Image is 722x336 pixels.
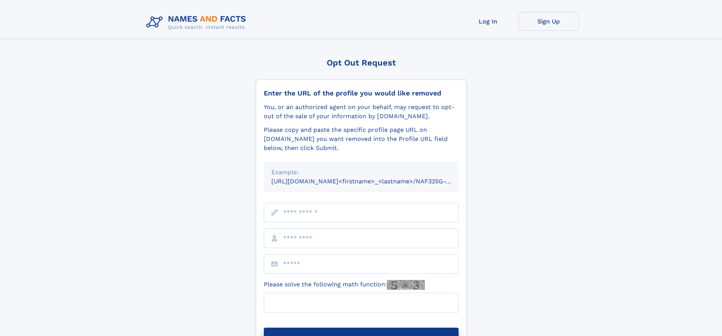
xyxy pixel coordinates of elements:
[143,12,252,33] img: Logo Names and Facts
[264,280,425,290] label: Please solve the following math function:
[518,12,579,31] a: Sign Up
[271,178,473,185] small: [URL][DOMAIN_NAME]<firstname>_<lastname>/NAF325G-xxxxxxxx
[271,168,451,177] div: Example:
[264,89,459,97] div: Enter the URL of the profile you would like removed
[264,125,459,153] div: Please copy and paste the specific profile page URL on [DOMAIN_NAME] you want removed into the Pr...
[264,103,459,121] div: You, or an authorized agent on your behalf, may request to opt-out of the sale of your informatio...
[256,58,467,67] div: Opt Out Request
[458,12,518,31] a: Log In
